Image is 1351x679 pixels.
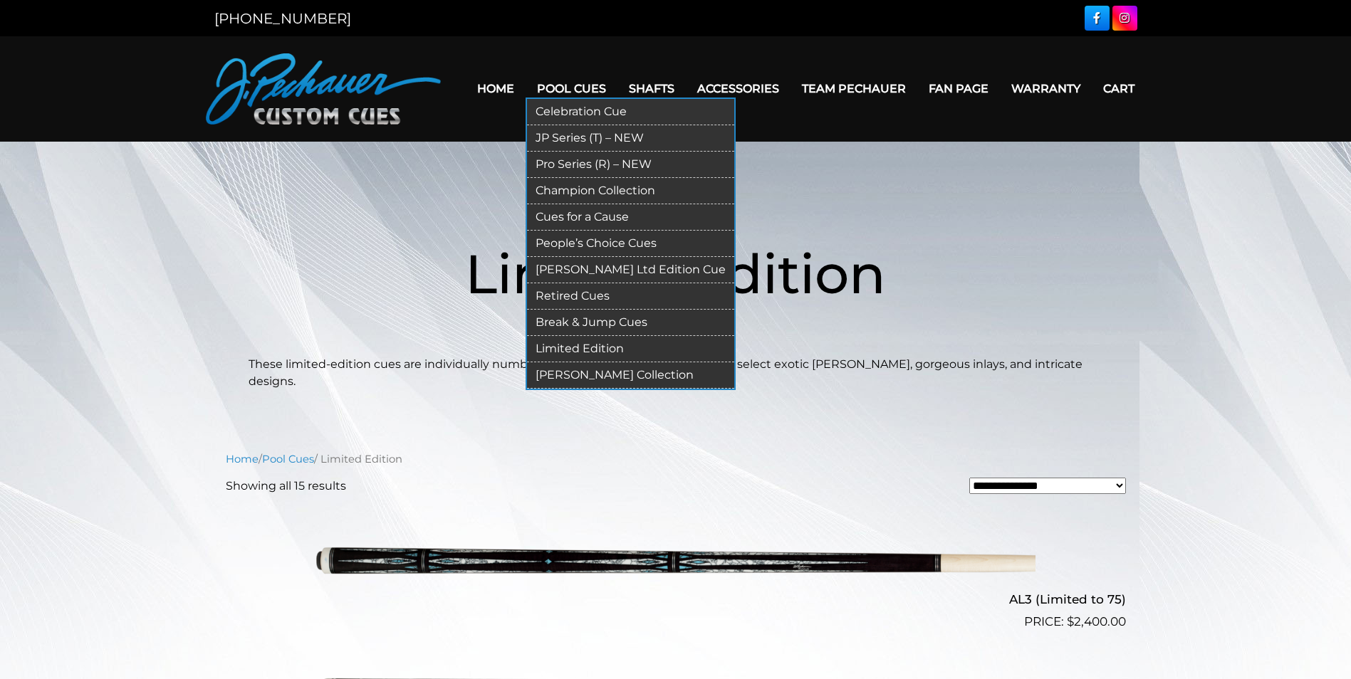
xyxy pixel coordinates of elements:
span: $ [1067,614,1074,628]
a: [PERSON_NAME] Ltd Edition Cue [527,257,734,283]
p: Showing all 15 results [226,478,346,495]
img: Pechauer Custom Cues [206,53,441,125]
a: Warranty [1000,70,1092,107]
a: Home [466,70,526,107]
a: Shafts [617,70,686,107]
a: Pool Cues [526,70,617,107]
a: [PHONE_NUMBER] [214,10,351,27]
p: These limited-edition cues are individually numbered and signed. These cues feature select exotic... [249,356,1103,390]
span: Limited Edition [465,241,886,307]
a: Team Pechauer [791,70,917,107]
a: JP Series (T) – NEW [527,125,734,152]
a: Champion Collection [527,178,734,204]
a: Cues for a Cause [527,204,734,231]
a: Fan Page [917,70,1000,107]
a: Celebration Cue [527,99,734,125]
a: People’s Choice Cues [527,231,734,257]
a: Limited Edition [527,336,734,362]
a: Break & Jump Cues [527,310,734,336]
a: Pool Cues [262,453,314,465]
a: Home [226,453,259,465]
nav: Breadcrumb [226,451,1126,467]
bdi: 2,400.00 [1067,614,1126,628]
select: Shop order [969,478,1126,494]
a: Accessories [686,70,791,107]
a: Retired Cues [527,283,734,310]
a: [PERSON_NAME] Collection [527,362,734,389]
a: Pro Series (R) – NEW [527,152,734,178]
img: AL3 (Limited to 75) [316,506,1036,626]
a: AL3 (Limited to 75) $2,400.00 [226,506,1126,631]
a: Cart [1092,70,1146,107]
h2: AL3 (Limited to 75) [226,586,1126,613]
